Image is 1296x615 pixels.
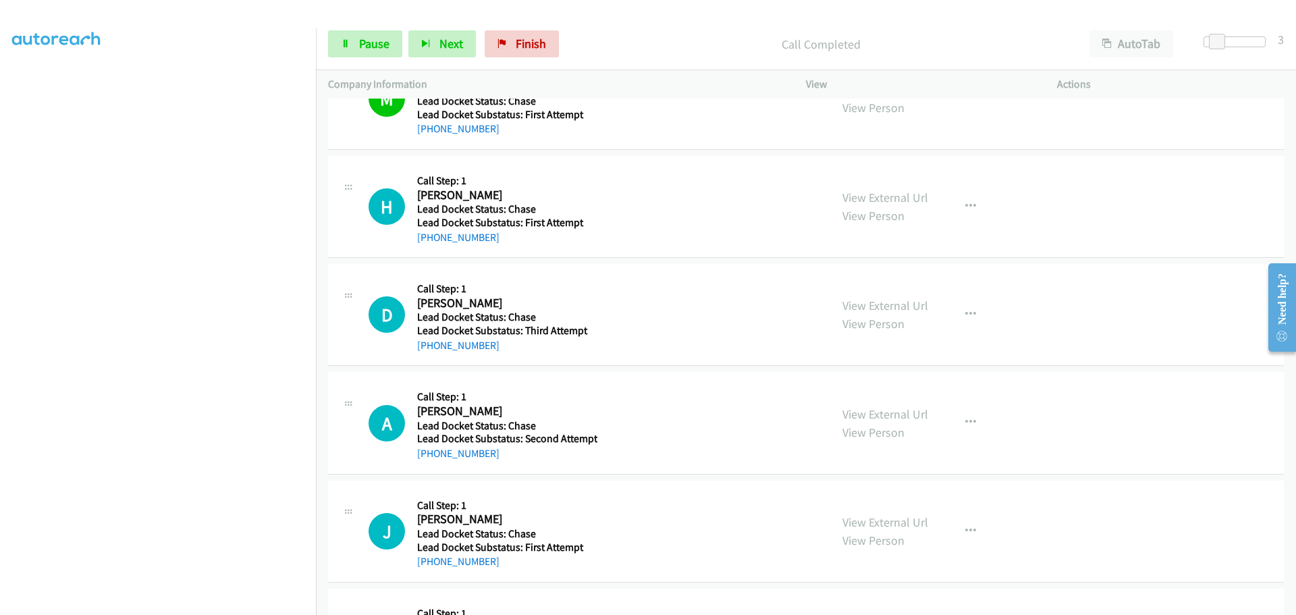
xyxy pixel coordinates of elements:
a: View Person [842,100,905,115]
a: View External Url [842,514,928,530]
a: View External Url [842,406,928,422]
div: The call is yet to be attempted [369,296,405,333]
div: 3 [1278,30,1284,49]
button: Next [408,30,476,57]
a: [PHONE_NUMBER] [417,555,500,568]
a: Pause [328,30,402,57]
h5: Lead Docket Substatus: First Attempt [417,541,593,554]
div: The call is yet to be attempted [369,188,405,225]
a: View Person [842,208,905,223]
h5: Lead Docket Substatus: Third Attempt [417,324,593,338]
h5: Lead Docket Status: Chase [417,419,597,433]
h1: J [369,513,405,550]
h5: Call Step: 1 [417,390,597,404]
h1: D [369,296,405,333]
a: View Person [842,316,905,331]
h1: M [369,80,405,117]
h5: Lead Docket Status: Chase [417,311,593,324]
a: [PHONE_NUMBER] [417,447,500,460]
a: [PHONE_NUMBER] [417,231,500,244]
h5: Lead Docket Substatus: Second Attempt [417,432,597,446]
h5: Lead Docket Substatus: First Attempt [417,108,593,122]
p: View [806,76,1033,92]
h1: H [369,188,405,225]
h2: [PERSON_NAME] [417,512,593,527]
span: Finish [516,36,546,51]
h2: [PERSON_NAME] [417,188,593,203]
p: Call Completed [577,35,1065,53]
a: View Person [842,533,905,548]
p: Company Information [328,76,782,92]
h5: Lead Docket Status: Chase [417,95,593,108]
a: View Person [842,425,905,440]
a: Finish [485,30,559,57]
iframe: Resource Center [1257,254,1296,361]
div: The call is yet to be attempted [369,405,405,442]
a: [PHONE_NUMBER] [417,122,500,135]
h5: Lead Docket Status: Chase [417,203,593,216]
button: AutoTab [1089,30,1173,57]
h5: Lead Docket Status: Chase [417,527,593,541]
span: Pause [359,36,389,51]
a: View External Url [842,190,928,205]
h5: Call Step: 1 [417,282,593,296]
h1: A [369,405,405,442]
h5: Call Step: 1 [417,174,593,188]
p: Actions [1057,76,1284,92]
h2: [PERSON_NAME] [417,296,593,311]
a: View External Url [842,298,928,313]
a: [PHONE_NUMBER] [417,339,500,352]
h5: Lead Docket Substatus: First Attempt [417,216,593,230]
h5: Call Step: 1 [417,499,593,512]
span: Next [439,36,463,51]
h2: [PERSON_NAME] [417,404,593,419]
div: The call is yet to be attempted [369,513,405,550]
